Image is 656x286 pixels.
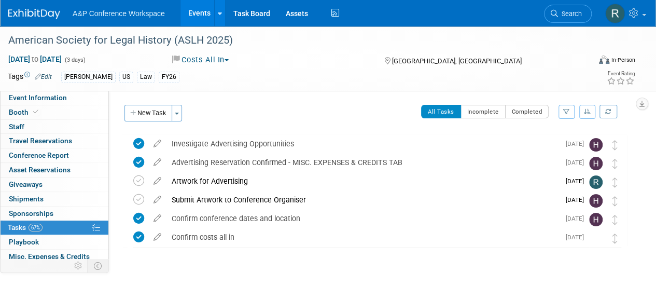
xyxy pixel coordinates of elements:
span: Misc. Expenses & Credits [9,252,90,261]
span: Conference Report [9,151,69,159]
i: Move task [612,140,618,150]
i: Move task [612,234,618,243]
a: Refresh [599,105,617,118]
img: Hannah Siegel [589,138,603,152]
i: Move task [612,215,618,225]
button: Incomplete [460,105,506,118]
img: Rosamund Jubber [589,175,603,189]
div: American Society for Legal History (ASLH 2025) [5,31,582,50]
span: [DATE] [DATE] [8,55,62,64]
td: Toggle Event Tabs [88,259,109,273]
a: Shipments [1,192,108,206]
a: Travel Reservations [1,134,108,148]
i: Move task [612,159,618,169]
span: Search [558,10,582,18]
a: edit [148,195,166,205]
span: Travel Reservations [9,137,72,145]
a: Asset Reservations [1,163,108,177]
i: Booth reservation complete [33,109,38,115]
div: Submit Artwork to Conference Organiser [166,191,560,209]
a: Sponsorships [1,207,108,221]
span: (3 days) [64,57,86,63]
a: edit [148,176,166,186]
div: Artwork for Advertising [166,172,560,190]
div: [PERSON_NAME] [61,72,116,83]
a: Giveaways [1,178,108,192]
span: [DATE] [566,215,589,222]
img: Anne Weston [589,231,603,245]
div: Law [137,72,155,83]
span: [DATE] [566,178,589,185]
a: edit [148,139,166,148]
a: Event Information [1,91,108,105]
a: Search [544,5,592,23]
span: [GEOGRAPHIC_DATA], [GEOGRAPHIC_DATA] [392,57,521,65]
span: Playbook [9,238,39,246]
img: ExhibitDay [8,9,60,19]
div: FY26 [159,72,179,83]
span: [DATE] [566,196,589,203]
a: Conference Report [1,148,108,162]
img: Hannah Siegel [589,194,603,208]
a: Booth [1,105,108,119]
span: Asset Reservations [9,166,71,174]
a: edit [148,158,166,167]
span: A&P Conference Workspace [73,9,165,18]
div: Event Format [543,54,635,70]
a: Playbook [1,235,108,249]
span: [DATE] [566,159,589,166]
a: Misc. Expenses & Credits [1,250,108,264]
span: to [30,55,40,63]
span: Booth [9,108,40,116]
button: All Tasks [421,105,461,118]
img: Hannah Siegel [589,157,603,170]
td: Personalize Event Tab Strip [69,259,88,273]
button: Costs All In [169,55,233,65]
a: edit [148,214,166,223]
img: Hannah Siegel [589,213,603,226]
img: Rosamund Jubber [605,4,625,23]
a: edit [148,233,166,242]
a: Edit [35,73,52,80]
span: Giveaways [9,180,43,188]
span: [DATE] [566,140,589,147]
button: Completed [505,105,549,118]
div: Confirm costs all in [166,228,560,246]
div: In-Person [611,56,635,64]
span: Shipments [9,195,44,203]
i: Move task [612,196,618,206]
div: Confirm conference dates and location [166,210,560,227]
img: Format-Inperson.png [599,56,609,64]
i: Move task [612,178,618,187]
div: Advertising Reservation Confirmed - MISC. EXPENSES & CREDITS TAB [166,154,560,171]
span: [DATE] [566,234,589,241]
div: US [119,72,133,83]
div: Investigate Advertising Opportunities [166,135,560,153]
span: Sponsorships [9,209,53,217]
span: Tasks [8,223,43,231]
td: Tags [8,71,52,83]
a: Tasks67% [1,221,108,235]
span: Staff [9,122,24,131]
div: Event Rating [607,71,635,76]
button: New Task [124,105,172,121]
a: Staff [1,120,108,134]
span: Event Information [9,93,67,102]
span: 67% [29,224,43,231]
